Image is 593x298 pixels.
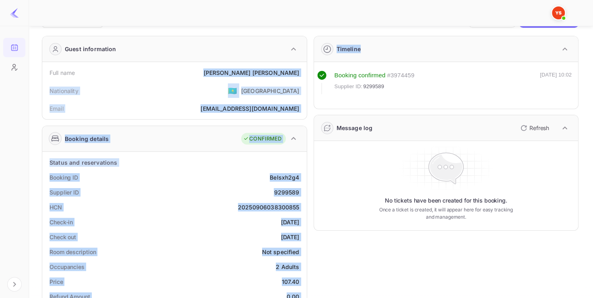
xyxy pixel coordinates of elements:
button: Expand navigation [7,277,22,292]
div: Room description [50,248,96,256]
div: Status and reservations [50,158,117,167]
div: 107.40 [282,277,300,286]
div: Supplier ID [50,188,79,197]
div: BeIsxh2g4 [270,173,299,182]
div: [DATE] [281,233,300,241]
div: [GEOGRAPHIC_DATA] [241,87,300,95]
div: [EMAIL_ADDRESS][DOMAIN_NAME] [200,104,299,113]
div: Booking confirmed [335,71,386,80]
div: Timeline [337,45,361,53]
a: Bookings [3,38,25,56]
div: HCN [50,203,62,211]
div: Nationality [50,87,79,95]
div: Booking ID [50,173,78,182]
img: LiteAPI [10,8,19,18]
p: No tickets have been created for this booking. [385,197,507,205]
p: Once a ticket is created, it will appear here for easy tracking and management. [375,206,517,221]
div: Guest information [65,45,116,53]
div: # 3974459 [387,71,414,80]
img: Yandex Support [552,6,565,19]
div: Price [50,277,63,286]
div: Message log [337,124,373,132]
a: Customers [3,58,25,76]
div: [DATE] 10:02 [540,71,572,94]
div: 9299589 [274,188,299,197]
span: Supplier ID: [335,83,363,91]
span: 9299589 [363,83,384,91]
div: Not specified [262,248,300,256]
div: 2 Adults [276,263,299,271]
div: [PERSON_NAME] [PERSON_NAME] [203,68,299,77]
p: Refresh [529,124,549,132]
div: Occupancies [50,263,85,271]
div: 20250906038300855 [238,203,300,211]
div: Full name [50,68,75,77]
div: [DATE] [281,218,300,226]
div: Booking details [65,135,109,143]
button: Refresh [516,122,552,135]
span: United States [228,83,237,98]
div: Check-in [50,218,73,226]
div: Check out [50,233,76,241]
div: Email [50,104,64,113]
div: CONFIRMED [243,135,281,143]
